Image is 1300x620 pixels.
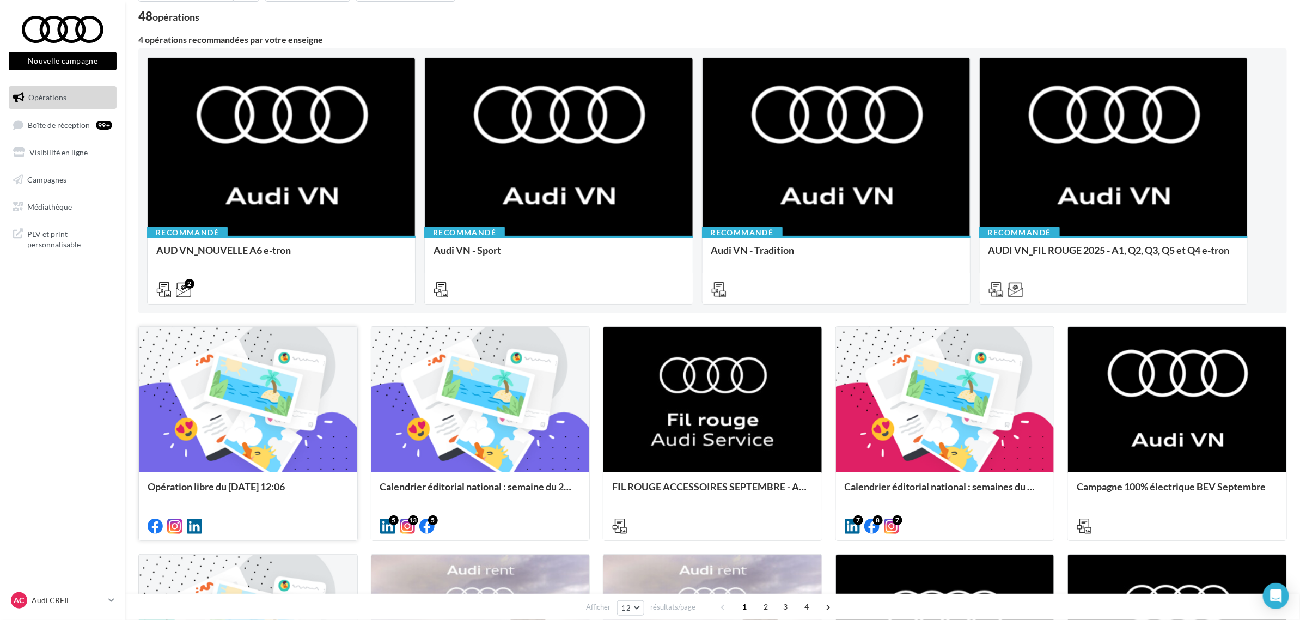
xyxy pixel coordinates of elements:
[389,515,399,525] div: 5
[152,12,199,22] div: opérations
[434,245,683,266] div: Audi VN - Sport
[148,481,349,503] div: Opération libre du [DATE] 12:06
[988,245,1238,266] div: AUDI VN_FIL ROUGE 2025 - A1, Q2, Q3, Q5 et Q4 e-tron
[845,481,1046,503] div: Calendrier éditorial national : semaines du 04.08 au 25.08
[873,515,883,525] div: 8
[28,120,90,129] span: Boîte de réception
[185,279,194,289] div: 2
[156,245,406,266] div: AUD VN_NOUVELLE A6 e-tron
[587,602,611,612] span: Afficher
[147,227,228,239] div: Recommandé
[757,598,774,616] span: 2
[428,515,438,525] div: 5
[893,515,902,525] div: 7
[650,602,695,612] span: résultats/page
[853,515,863,525] div: 7
[798,598,815,616] span: 4
[7,168,119,191] a: Campagnes
[380,481,581,503] div: Calendrier éditorial national : semaine du 25.08 au 31.08
[138,35,1287,44] div: 4 opérations recommandées par votre enseigne
[617,600,645,616] button: 12
[27,175,66,184] span: Campagnes
[1263,583,1289,609] div: Open Intercom Messenger
[27,202,72,211] span: Médiathèque
[408,515,418,525] div: 13
[979,227,1060,239] div: Recommandé
[7,222,119,254] a: PLV et print personnalisable
[777,598,794,616] span: 3
[7,196,119,218] a: Médiathèque
[32,595,104,606] p: Audi CREIL
[702,227,783,239] div: Recommandé
[711,245,961,266] div: Audi VN - Tradition
[7,86,119,109] a: Opérations
[7,141,119,164] a: Visibilité en ligne
[27,227,112,250] span: PLV et print personnalisable
[29,148,88,157] span: Visibilité en ligne
[96,121,112,130] div: 99+
[1077,481,1278,503] div: Campagne 100% électrique BEV Septembre
[9,52,117,70] button: Nouvelle campagne
[622,604,631,612] span: 12
[9,590,117,611] a: AC Audi CREIL
[736,598,753,616] span: 1
[138,10,199,22] div: 48
[7,113,119,137] a: Boîte de réception99+
[612,481,813,503] div: FIL ROUGE ACCESSOIRES SEPTEMBRE - AUDI SERVICE
[424,227,505,239] div: Recommandé
[14,595,25,606] span: AC
[28,93,66,102] span: Opérations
